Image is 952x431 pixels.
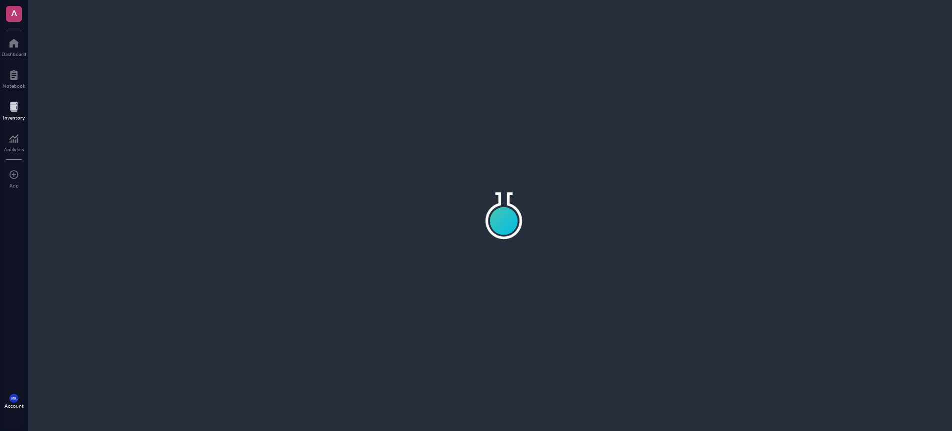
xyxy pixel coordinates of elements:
[11,6,17,19] span: A
[11,396,16,400] span: MK
[3,115,25,121] div: Inventory
[2,67,25,89] a: Notebook
[2,83,25,89] div: Notebook
[4,130,24,152] a: Analytics
[1,51,26,57] div: Dashboard
[4,146,24,152] div: Analytics
[3,99,25,121] a: Inventory
[1,35,26,57] a: Dashboard
[4,403,24,409] div: Account
[9,183,19,188] div: Add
